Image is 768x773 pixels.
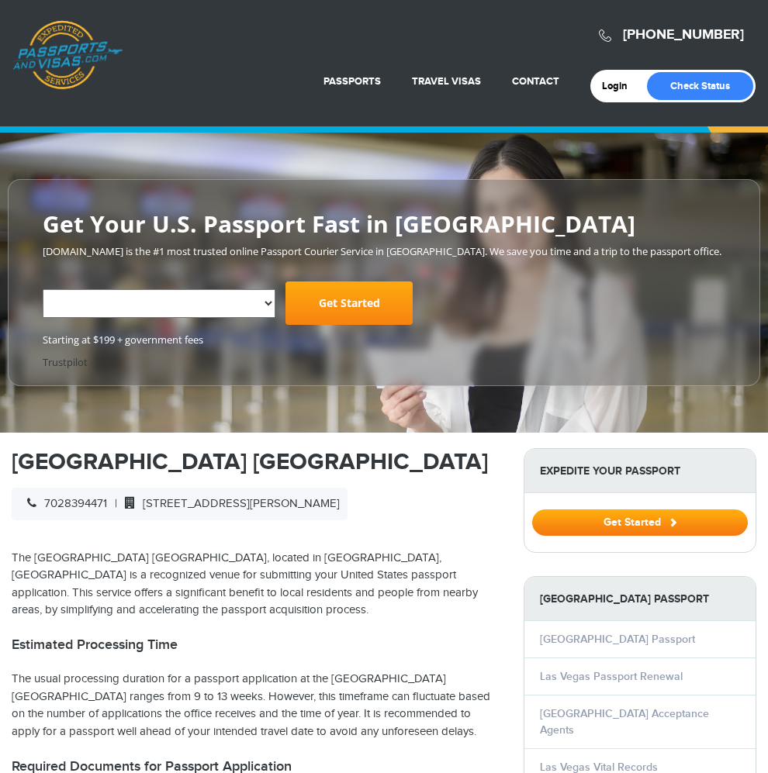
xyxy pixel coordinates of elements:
[43,211,725,236] h2: Get Your U.S. Passport Fast in [GEOGRAPHIC_DATA]
[532,516,748,528] a: Get Started
[540,670,683,683] a: Las Vegas Passport Renewal
[285,281,413,325] a: Get Started
[602,80,638,92] a: Login
[323,75,381,88] a: Passports
[524,577,756,621] strong: [GEOGRAPHIC_DATA] Passport
[43,355,88,369] a: Trustpilot
[12,488,348,521] div: |
[12,448,500,476] h1: [GEOGRAPHIC_DATA] [GEOGRAPHIC_DATA]
[647,72,753,100] a: Check Status
[532,509,748,536] button: Get Started
[623,26,744,43] a: [PHONE_NUMBER]
[540,633,695,646] a: [GEOGRAPHIC_DATA] Passport
[43,333,725,347] span: Starting at $199 + government fees
[117,497,340,510] span: [STREET_ADDRESS][PERSON_NAME]
[12,20,123,90] a: Passports & [DOMAIN_NAME]
[12,550,500,619] p: The [GEOGRAPHIC_DATA] [GEOGRAPHIC_DATA], located in [GEOGRAPHIC_DATA], [GEOGRAPHIC_DATA] is a rec...
[540,707,709,737] a: [GEOGRAPHIC_DATA] Acceptance Agents
[19,497,107,510] span: 7028394471
[12,637,500,654] h2: Estimated Processing Time
[12,671,500,740] p: The usual processing duration for a passport application at the [GEOGRAPHIC_DATA] [GEOGRAPHIC_DAT...
[412,75,481,88] a: Travel Visas
[524,449,756,493] strong: Expedite Your Passport
[512,75,559,88] a: Contact
[43,244,725,259] p: [DOMAIN_NAME] is the #1 most trusted online Passport Courier Service in [GEOGRAPHIC_DATA]. We sav...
